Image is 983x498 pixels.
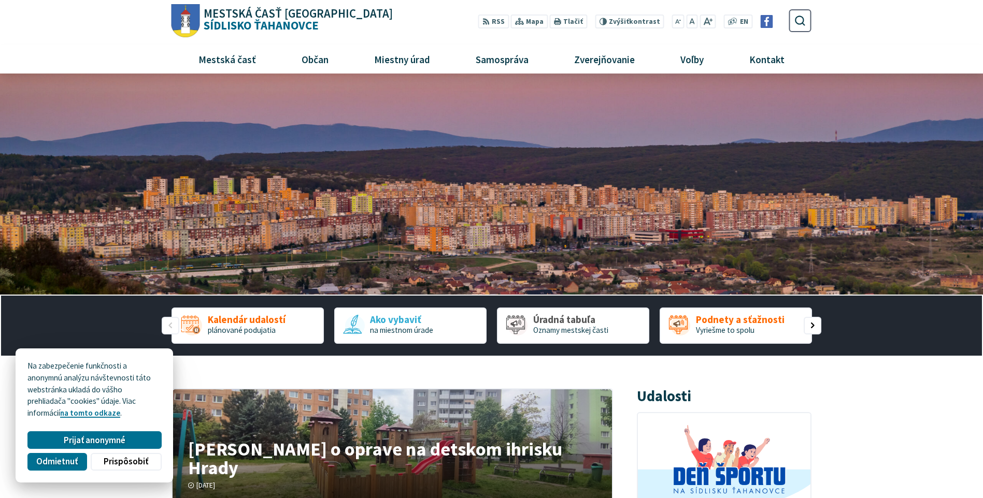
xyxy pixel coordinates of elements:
[746,45,789,73] span: Kontakt
[457,45,548,73] a: Samospráva
[804,317,821,334] div: Nasledujúci slajd
[27,431,161,449] button: Prijať anonymné
[570,45,638,73] span: Zverejňovanie
[334,307,487,344] a: Ako vybaviť na miestnom úrade
[740,17,748,27] span: EN
[511,14,548,28] a: Mapa
[355,45,449,73] a: Miestny úrad
[334,307,487,344] div: 2 / 5
[696,314,785,325] span: Podnety a sťažnosti
[370,325,433,335] span: na miestnom úrade
[550,14,587,28] button: Tlačiť
[179,45,275,73] a: Mestská časť
[662,45,723,73] a: Voľby
[208,314,286,325] span: Kalendár udalostí
[172,307,324,344] a: Kalendár udalostí plánované podujatia
[731,45,804,73] a: Kontakt
[370,314,433,325] span: Ako vybaviť
[60,408,120,418] a: na tomto odkaze
[609,18,660,26] span: kontrast
[472,45,532,73] span: Samospráva
[497,307,649,344] a: Úradná tabuľa Oznamy mestskej časti
[700,14,716,28] button: Zväčšiť veľkosť písma
[188,440,596,477] h4: [PERSON_NAME] o oprave na detskom ihrisku Hrady
[563,18,583,26] span: Tlačiť
[172,4,200,38] img: Prejsť na domovskú stránku
[677,45,708,73] span: Voľby
[104,456,148,467] span: Prispôsobiť
[555,45,654,73] a: Zverejňovanie
[526,17,544,27] span: Mapa
[760,15,773,28] img: Prejsť na Facebook stránku
[91,453,161,471] button: Prispôsobiť
[204,8,393,20] span: Mestská časť [GEOGRAPHIC_DATA]
[27,453,87,471] button: Odmietnuť
[660,307,812,344] div: 4 / 5
[660,307,812,344] a: Podnety a sťažnosti Vyriešme to spolu
[64,435,125,446] span: Prijať anonymné
[533,325,608,335] span: Oznamy mestskej časti
[609,17,629,26] span: Zvýšiť
[478,14,509,28] a: RSS
[172,307,324,344] div: 1 / 5
[27,360,161,419] p: Na zabezpečenie funkčnosti a anonymnú analýzu návštevnosti táto webstránka ukladá do vášho prehli...
[172,4,393,38] a: Logo Sídlisko Ťahanovce, prejsť na domovskú stránku.
[497,307,649,344] div: 3 / 5
[162,317,179,334] div: Predošlý slajd
[696,325,754,335] span: Vyriešme to spolu
[36,456,78,467] span: Odmietnuť
[595,14,664,28] button: Zvýšiťkontrast
[686,14,697,28] button: Nastaviť pôvodnú veľkosť písma
[194,45,260,73] span: Mestská časť
[533,314,608,325] span: Úradná tabuľa
[737,17,751,27] a: EN
[672,14,685,28] button: Zmenšiť veľkosť písma
[297,45,332,73] span: Občan
[282,45,347,73] a: Občan
[208,325,276,335] span: plánované podujatia
[370,45,434,73] span: Miestny úrad
[492,17,505,27] span: RSS
[196,481,215,490] span: [DATE]
[637,388,691,404] h3: Udalosti
[200,8,393,32] h1: Sídlisko Ťahanovce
